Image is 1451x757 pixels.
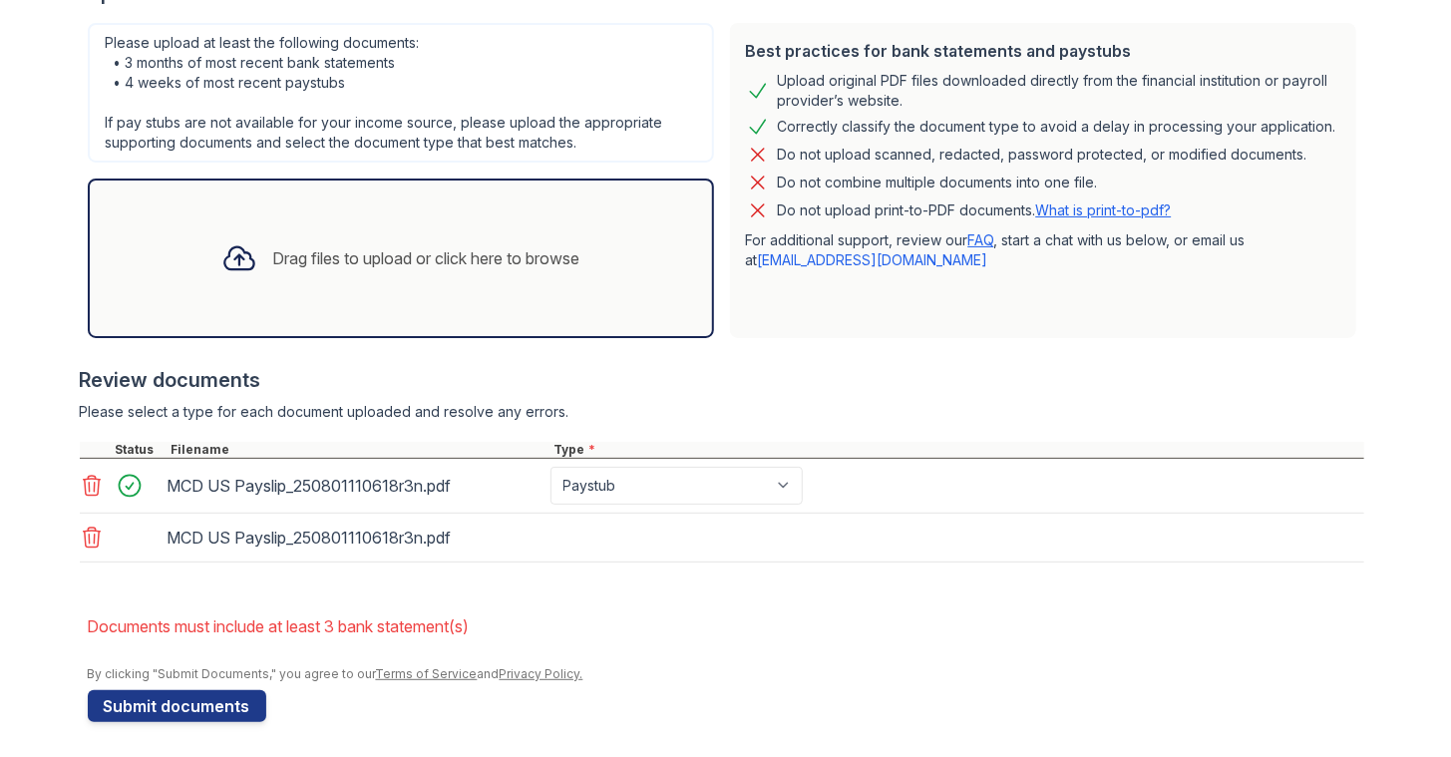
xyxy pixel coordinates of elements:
div: Do not upload scanned, redacted, password protected, or modified documents. [778,143,1307,167]
p: Do not upload print-to-PDF documents. [778,200,1172,220]
div: Upload original PDF files downloaded directly from the financial institution or payroll provider’... [778,71,1340,111]
div: Drag files to upload or click here to browse [273,246,580,270]
a: Terms of Service [376,666,478,681]
a: Privacy Policy. [500,666,583,681]
li: Documents must include at least 3 bank statement(s) [88,606,1364,646]
div: Status [112,442,168,458]
div: Review documents [80,366,1364,394]
div: Correctly classify the document type to avoid a delay in processing your application. [778,115,1336,139]
div: Type [550,442,1364,458]
a: What is print-to-pdf? [1036,201,1172,218]
div: By clicking "Submit Documents," you agree to our and [88,666,1364,682]
div: MCD US Payslip_250801110618r3n.pdf [168,522,543,554]
div: MCD US Payslip_250801110618r3n.pdf [168,470,543,502]
div: Please upload at least the following documents: • 3 months of most recent bank statements • 4 wee... [88,23,714,163]
div: Do not combine multiple documents into one file. [778,171,1098,194]
button: Submit documents [88,690,266,722]
a: [EMAIL_ADDRESS][DOMAIN_NAME] [758,251,988,268]
div: Please select a type for each document uploaded and resolve any errors. [80,402,1364,422]
a: FAQ [968,231,994,248]
div: Best practices for bank statements and paystubs [746,39,1340,63]
div: Filename [168,442,550,458]
p: For additional support, review our , start a chat with us below, or email us at [746,230,1340,270]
